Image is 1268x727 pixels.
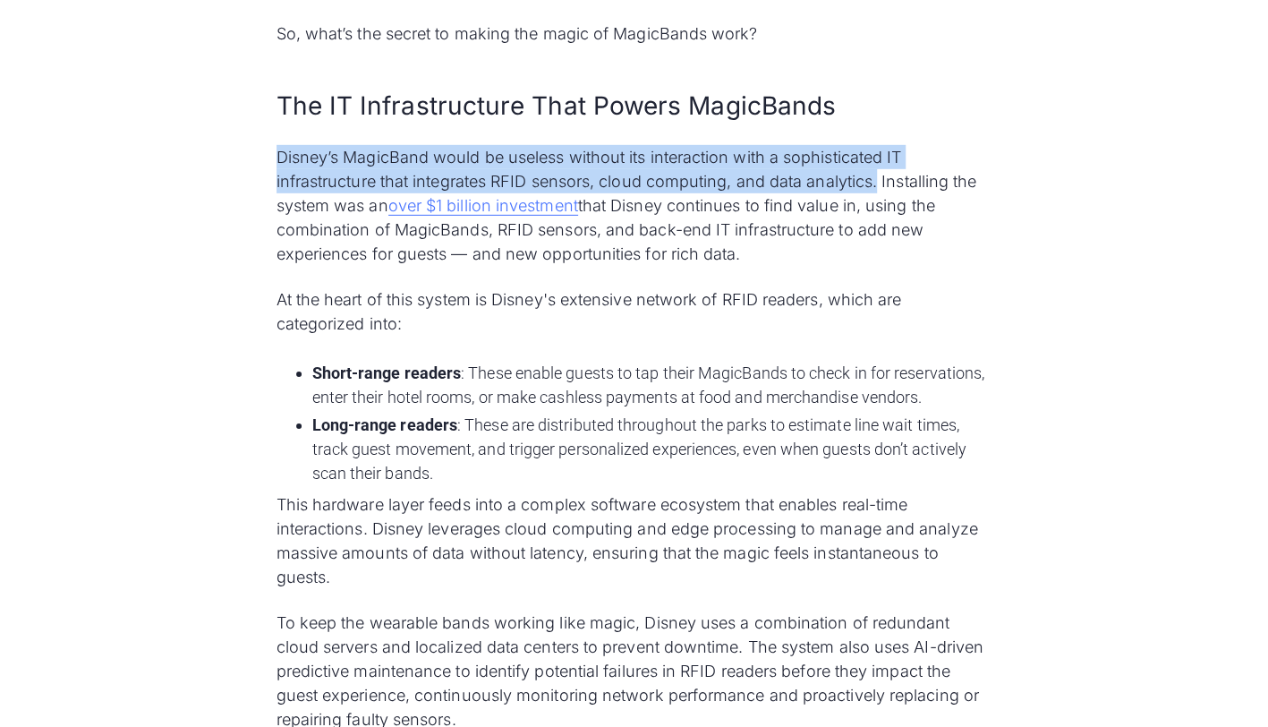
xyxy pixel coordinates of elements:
p: This hardware layer feeds into a complex software ecosystem that enables real-time interactions. ... [277,492,992,589]
li: : These enable guests to tap their MagicBands to check in for reservations, enter their hotel roo... [312,361,992,409]
h2: The IT Infrastructure That Powers MagicBands [277,89,992,124]
strong: Long-range readers [312,415,457,434]
strong: Short-range readers [312,363,462,382]
p: So, what’s the secret to making the magic of MagicBands work? [277,21,992,46]
p: Disney’s MagicBand would be useless without its interaction with a sophisticated IT infrastructur... [277,145,992,266]
p: At the heart of this system is Disney's extensive network of RFID readers, which are categorized ... [277,287,992,336]
li: : These are distributed throughout the parks to estimate line wait times, track guest movement, a... [312,413,992,485]
a: over $1 billion investment [388,196,578,216]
